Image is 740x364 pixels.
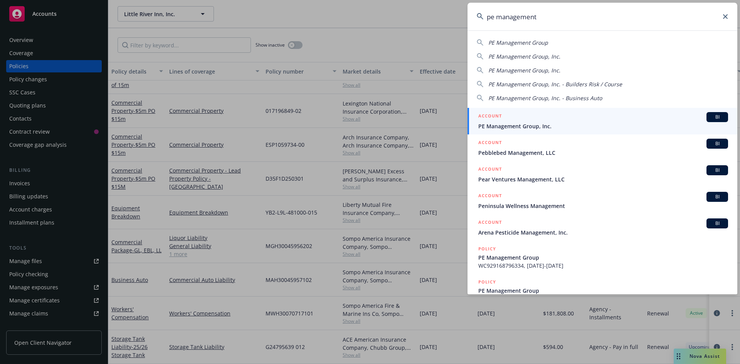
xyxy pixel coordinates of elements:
[478,192,502,201] h5: ACCOUNT
[710,220,725,227] span: BI
[710,193,725,200] span: BI
[710,167,725,174] span: BI
[478,175,728,183] span: Pear Ventures Management, LLC
[478,262,728,270] span: WC929168796334, [DATE]-[DATE]
[468,108,737,134] a: ACCOUNTBIPE Management Group, Inc.
[468,134,737,161] a: ACCOUNTBIPebblebed Management, LLC
[468,3,737,30] input: Search...
[478,149,728,157] span: Pebblebed Management, LLC
[478,228,728,237] span: Arena Pesticide Management, Inc.
[478,218,502,228] h5: ACCOUNT
[478,278,496,286] h5: POLICY
[488,67,560,74] span: PE Management Group, Inc.
[478,253,728,262] span: PE Management Group
[710,140,725,147] span: BI
[478,202,728,210] span: Peninsula Wellness Management
[478,165,502,174] h5: ACCOUNT
[488,94,602,102] span: PE Management Group, Inc. - Business Auto
[478,245,496,253] h5: POLICY
[488,81,622,88] span: PE Management Group, Inc. - Builders Risk / Course
[468,214,737,241] a: ACCOUNTBIArena Pesticide Management, Inc.
[468,274,737,307] a: POLICYPE Management Group
[468,161,737,188] a: ACCOUNTBIPear Ventures Management, LLC
[468,241,737,274] a: POLICYPE Management GroupWC929168796334, [DATE]-[DATE]
[478,139,502,148] h5: ACCOUNT
[488,53,560,60] span: PE Management Group, Inc.
[488,39,548,46] span: PE Management Group
[478,122,728,130] span: PE Management Group, Inc.
[478,112,502,121] h5: ACCOUNT
[478,287,728,295] span: PE Management Group
[468,188,737,214] a: ACCOUNTBIPeninsula Wellness Management
[710,114,725,121] span: BI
